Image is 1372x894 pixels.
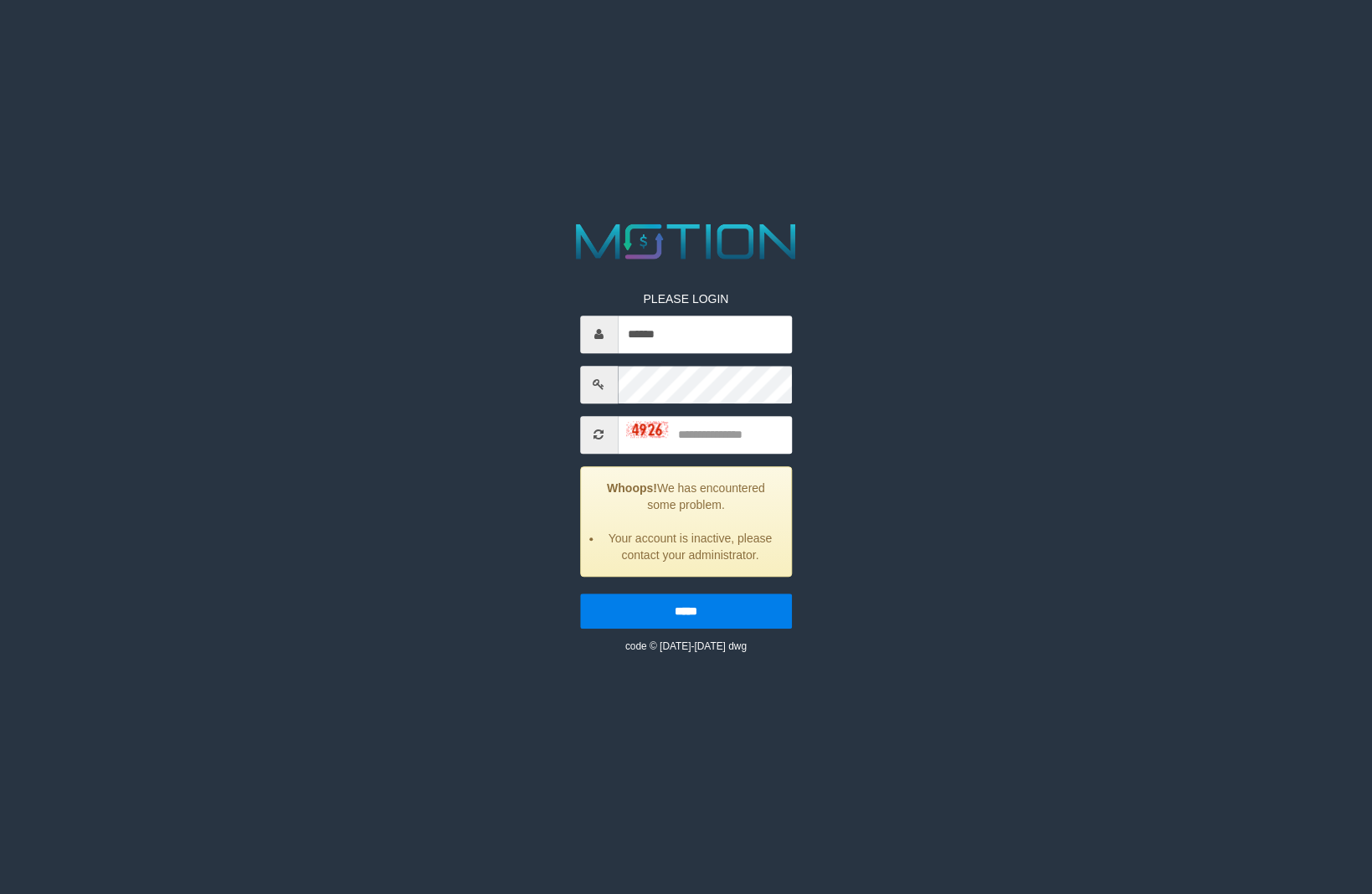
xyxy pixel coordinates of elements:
[602,530,778,563] li: Your account is inactive, please contact your administrator.
[626,421,668,438] img: captcha
[580,466,792,577] div: We has encountered some problem.
[607,481,657,495] strong: Whoops!
[625,640,747,652] small: code © [DATE]-[DATE] dwg
[580,290,792,307] p: PLEASE LOGIN
[566,218,806,265] img: MOTION_logo.png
